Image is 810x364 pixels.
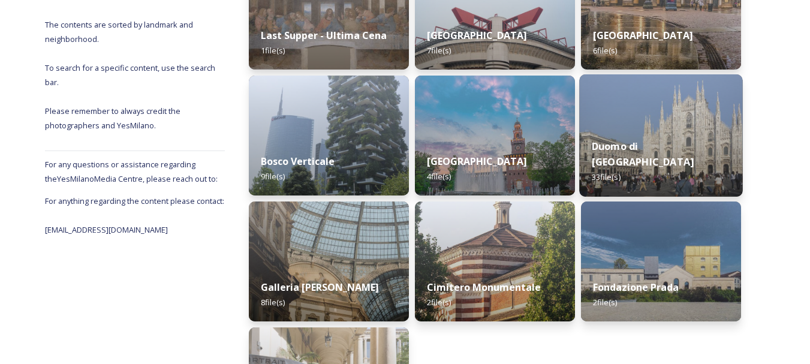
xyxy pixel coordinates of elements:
strong: [GEOGRAPHIC_DATA] [593,29,693,42]
span: 1 file(s) [261,45,285,56]
strong: Galleria [PERSON_NAME] [261,281,379,294]
strong: Cimitero Monumentale [427,281,541,294]
span: 33 file(s) [592,172,621,182]
strong: [GEOGRAPHIC_DATA] [427,29,527,42]
span: 6 file(s) [593,45,617,56]
img: Duomo_YesMilano_AnnaDellaBadia_4505.JPG [579,74,742,197]
img: Isola_Yesilano_AnnaDellaBadia_880.jpg [249,76,409,195]
img: 22dd3f516ab219d5558b701efad3fa9191d5a2ac9a334dced261675ec827e427.jpg [249,201,409,321]
img: 0192320e2f2597db517af206b61657f850f32aa4ed562500c5615972a4139677.jpg [415,76,575,195]
img: francesco.dirosa_10.jpg [415,201,575,321]
span: 9 file(s) [261,171,285,182]
span: For anything regarding the content please contact: [EMAIL_ADDRESS][DOMAIN_NAME] [45,195,226,235]
strong: [GEOGRAPHIC_DATA] [427,155,527,168]
span: For any questions or assistance regarding the YesMilano Media Centre, please reach out to: [45,159,218,184]
span: 2 file(s) [427,297,451,308]
img: 0c9b195ba4353fcb12d9ac866c461d2dfcea3d92a2266888a650a82666f2e62d.jpg [581,201,741,321]
span: 7 file(s) [427,45,451,56]
span: 2 file(s) [593,297,617,308]
strong: Last Supper - Ultima Cena [261,29,387,42]
span: 8 file(s) [261,297,285,308]
strong: Bosco Verticale [261,155,335,168]
span: 4 file(s) [427,171,451,182]
strong: Fondazione Prada [593,281,679,294]
strong: Duomo di [GEOGRAPHIC_DATA] [592,140,694,169]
